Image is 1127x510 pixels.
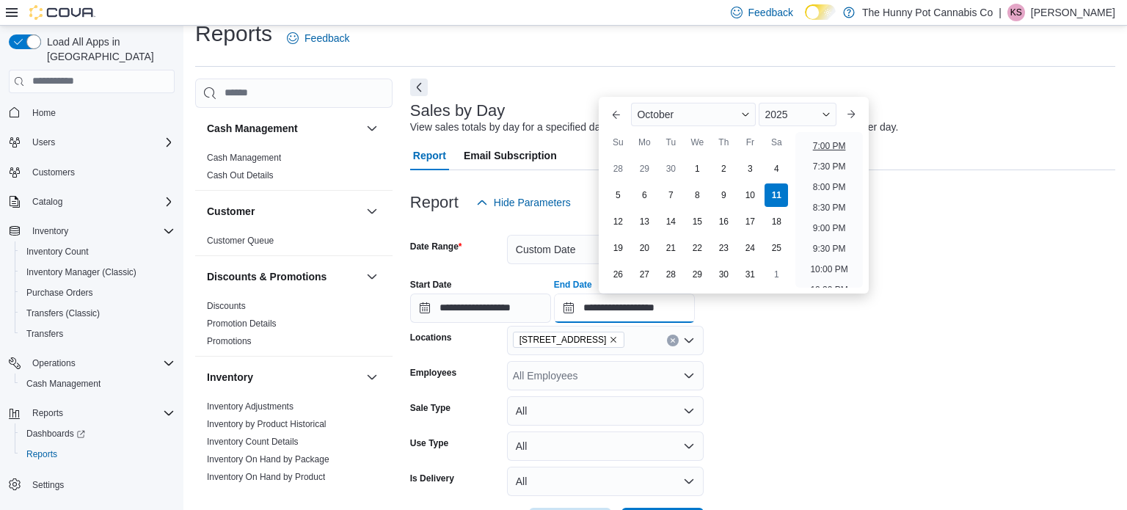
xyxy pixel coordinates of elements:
[3,192,180,212] button: Catalog
[605,156,789,288] div: October, 2025
[3,353,180,374] button: Operations
[609,335,618,344] button: Remove 2500 Hurontario St from selection in this group
[738,183,762,207] div: day-10
[32,136,55,148] span: Users
[21,305,175,322] span: Transfers (Classic)
[207,269,327,284] h3: Discounts & Promotions
[659,183,682,207] div: day-7
[685,183,709,207] div: day-8
[207,472,325,482] a: Inventory On Hand by Product
[631,103,756,126] div: Button. Open the month selector. October is currently selected.
[207,401,293,412] a: Inventory Adjustments
[15,444,180,465] button: Reports
[554,294,695,323] input: Press the down key to enter a popover containing a calendar. Press the escape key to close the po...
[632,157,656,181] div: day-29
[606,210,630,233] div: day-12
[632,263,656,286] div: day-27
[470,188,577,217] button: Hide Parameters
[685,263,709,286] div: day-29
[195,149,393,190] div: Cash Management
[195,297,393,356] div: Discounts & Promotions
[606,131,630,154] div: Su
[637,109,674,120] span: October
[26,404,175,422] span: Reports
[26,134,61,151] button: Users
[659,263,682,286] div: day-28
[554,279,592,291] label: End Date
[410,294,551,323] input: Press the down key to open a popover containing a calendar.
[32,407,63,419] span: Reports
[26,134,175,151] span: Users
[999,4,1002,21] p: |
[21,375,175,393] span: Cash Management
[207,170,274,181] a: Cash Out Details
[207,489,296,500] a: Inventory Transactions
[26,307,100,319] span: Transfers (Classic)
[21,425,175,442] span: Dashboards
[207,300,246,312] span: Discounts
[26,104,62,122] a: Home
[410,437,448,449] label: Use Type
[765,210,788,233] div: day-18
[685,131,709,154] div: We
[21,425,91,442] a: Dashboards
[32,357,76,369] span: Operations
[32,107,56,119] span: Home
[304,31,349,45] span: Feedback
[32,196,62,208] span: Catalog
[26,404,69,422] button: Reports
[410,120,899,135] div: View sales totals by day for a specified date range. Details include payment methods and tax type...
[410,332,452,343] label: Locations
[26,222,74,240] button: Inventory
[606,263,630,286] div: day-26
[207,235,274,247] span: Customer Queue
[748,5,793,20] span: Feedback
[26,354,81,372] button: Operations
[26,222,175,240] span: Inventory
[765,236,788,260] div: day-25
[15,324,180,344] button: Transfers
[26,287,93,299] span: Purchase Orders
[765,131,788,154] div: Sa
[21,263,142,281] a: Inventory Manager (Classic)
[207,301,246,311] a: Discounts
[765,109,787,120] span: 2025
[15,374,180,394] button: Cash Management
[738,263,762,286] div: day-31
[683,370,695,382] button: Open list of options
[207,437,299,447] a: Inventory Count Details
[363,268,381,285] button: Discounts & Promotions
[207,436,299,448] span: Inventory Count Details
[207,204,255,219] h3: Customer
[410,241,462,252] label: Date Range
[605,103,628,126] button: Previous Month
[807,158,852,175] li: 7:30 PM
[207,318,277,329] span: Promotion Details
[507,396,704,426] button: All
[519,332,607,347] span: [STREET_ADDRESS]
[21,325,175,343] span: Transfers
[26,163,175,181] span: Customers
[1007,4,1025,21] div: Kandice Sparks
[738,210,762,233] div: day-17
[3,403,180,423] button: Reports
[3,132,180,153] button: Users
[3,161,180,183] button: Customers
[464,141,557,170] span: Email Subscription
[410,194,459,211] h3: Report
[685,210,709,233] div: day-15
[805,20,806,21] span: Dark Mode
[807,137,852,155] li: 7:00 PM
[363,120,381,137] button: Cash Management
[26,428,85,440] span: Dashboards
[207,269,360,284] button: Discounts & Promotions
[207,121,298,136] h3: Cash Management
[195,19,272,48] h1: Reports
[21,243,95,261] a: Inventory Count
[685,236,709,260] div: day-22
[410,402,451,414] label: Sale Type
[712,183,735,207] div: day-9
[839,103,863,126] button: Next month
[765,183,788,207] div: day-11
[807,178,852,196] li: 8:00 PM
